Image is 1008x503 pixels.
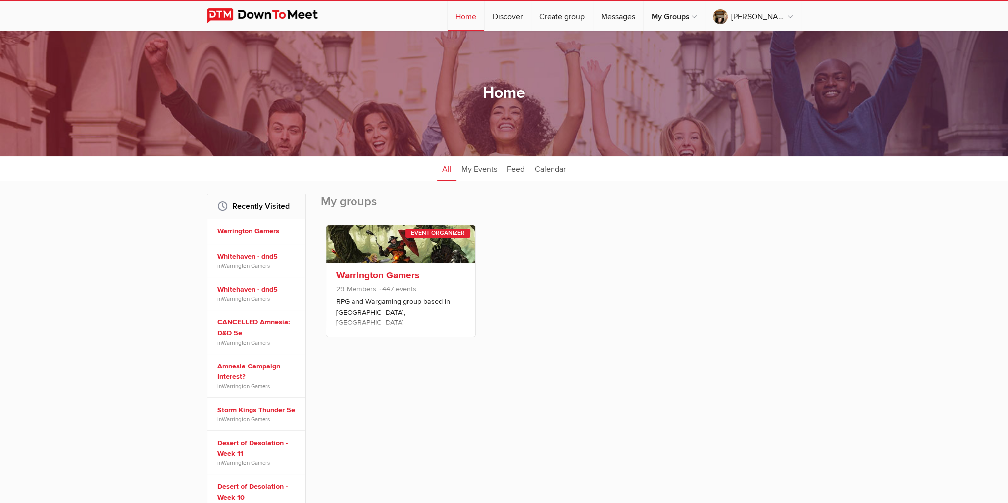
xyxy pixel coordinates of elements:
[705,1,801,31] a: [PERSON_NAME]
[531,1,593,31] a: Create group
[336,296,465,328] p: RPG and Wargaming group based in [GEOGRAPHIC_DATA], [GEOGRAPHIC_DATA]
[644,1,705,31] a: My Groups
[217,382,299,390] span: in
[502,156,530,181] a: Feed
[336,270,419,281] a: Warrington Gamers
[448,1,484,31] a: Home
[456,156,502,181] a: My Events
[437,156,456,181] a: All
[217,438,299,459] a: Desert of Desolation - Week 11
[217,194,296,218] h2: Recently Visited
[336,285,376,293] span: 29 Members
[217,339,299,347] span: in
[530,156,571,181] a: Calendar
[217,226,299,237] a: Warrington Gamers
[207,8,333,23] img: DownToMeet
[321,194,801,220] h2: My groups
[217,361,299,382] a: Amnesia Campaign Interest?
[483,83,525,104] h1: Home
[593,1,643,31] a: Messages
[217,415,299,423] span: in
[217,317,299,338] a: CANCELLED Amnesia: D&D 5e
[217,251,299,262] a: Whitehaven - dnd5
[222,459,270,466] a: Warrington Gamers
[217,295,299,303] span: in
[222,295,270,302] a: Warrington Gamers
[378,285,416,293] span: 447 events
[217,284,299,295] a: Whitehaven - dnd5
[217,262,299,270] span: in
[405,229,470,238] div: Event Organizer
[222,383,270,390] a: Warrington Gamers
[485,1,531,31] a: Discover
[222,416,270,423] a: Warrington Gamers
[217,459,299,467] span: in
[217,405,299,415] a: Storm Kings Thunder 5e
[217,481,299,503] a: Desert of Desolation - Week 10
[222,339,270,346] a: Warrington Gamers
[222,262,270,269] a: Warrington Gamers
